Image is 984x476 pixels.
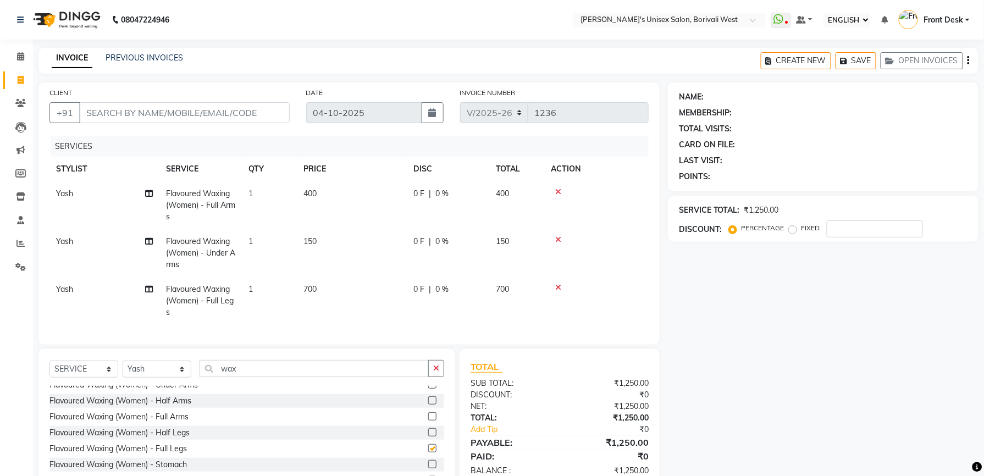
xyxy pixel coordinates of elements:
div: NAME: [679,91,704,103]
div: TOTAL VISITS: [679,123,732,135]
div: TOTAL: [462,412,560,424]
span: 400 [303,189,317,198]
th: TOTAL [489,157,544,181]
div: Flavoured Waxing (Women) - Full Arms [49,411,189,423]
a: PREVIOUS INVOICES [106,53,183,63]
span: Yash [56,284,73,294]
span: | [429,284,431,295]
span: 0 % [435,188,449,200]
button: SAVE [836,52,876,69]
button: OPEN INVOICES [881,52,963,69]
input: SEARCH BY NAME/MOBILE/EMAIL/CODE [79,102,290,123]
label: INVOICE NUMBER [460,88,516,98]
span: 1 [248,284,253,294]
div: PAID: [462,450,560,463]
div: SUB TOTAL: [462,378,560,389]
span: 0 F [413,236,424,247]
th: PRICE [297,157,407,181]
span: 0 F [413,188,424,200]
div: SERVICE TOTAL: [679,204,740,216]
button: CREATE NEW [761,52,831,69]
span: Yash [56,236,73,246]
div: MEMBERSHIP: [679,107,732,119]
span: 0 % [435,284,449,295]
img: Front Desk [899,10,918,29]
span: 700 [303,284,317,294]
span: 1 [248,236,253,246]
a: INVOICE [52,48,92,68]
label: DATE [306,88,323,98]
div: ₹1,250.00 [560,412,657,424]
img: logo [28,4,103,35]
div: NET: [462,401,560,412]
div: DISCOUNT: [462,389,560,401]
div: PAYABLE: [462,436,560,449]
a: Add Tip [462,424,576,435]
span: Flavoured Waxing (Women) - Full Arms [166,189,235,222]
div: CARD ON FILE: [679,139,736,151]
span: 150 [496,236,509,246]
span: 0 F [413,284,424,295]
div: SERVICES [51,136,657,157]
span: Flavoured Waxing (Women) - Under Arms [166,236,235,269]
th: QTY [242,157,297,181]
span: TOTAL [471,361,503,373]
div: ₹0 [560,389,657,401]
span: 150 [303,236,317,246]
span: 1 [248,189,253,198]
div: ₹1,250.00 [560,401,657,412]
span: 400 [496,189,509,198]
div: DISCOUNT: [679,224,722,235]
span: 0 % [435,236,449,247]
th: STYLIST [49,157,159,181]
span: Yash [56,189,73,198]
th: SERVICE [159,157,242,181]
div: ₹0 [576,424,657,435]
div: Flavoured Waxing (Women) - Half Legs [49,427,190,439]
div: POINTS: [679,171,710,182]
b: 08047224946 [121,4,169,35]
th: DISC [407,157,489,181]
button: +91 [49,102,80,123]
span: | [429,188,431,200]
label: CLIENT [49,88,72,98]
div: ₹1,250.00 [560,436,657,449]
span: Flavoured Waxing (Women) - Full Legs [166,284,234,317]
label: PERCENTAGE [742,223,784,233]
div: ₹1,250.00 [560,378,657,389]
div: LAST VISIT: [679,155,723,167]
span: Front Desk [924,14,963,26]
div: Flavoured Waxing (Women) - Stomach [49,459,187,471]
div: ₹1,250.00 [744,204,779,216]
span: 700 [496,284,509,294]
div: Flavoured Waxing (Women) - Full Legs [49,443,187,455]
div: Flavoured Waxing (Women) - Half Arms [49,395,191,407]
th: ACTION [544,157,649,181]
span: | [429,236,431,247]
input: Search or Scan [200,360,429,377]
label: FIXED [801,223,820,233]
div: ₹0 [560,450,657,463]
